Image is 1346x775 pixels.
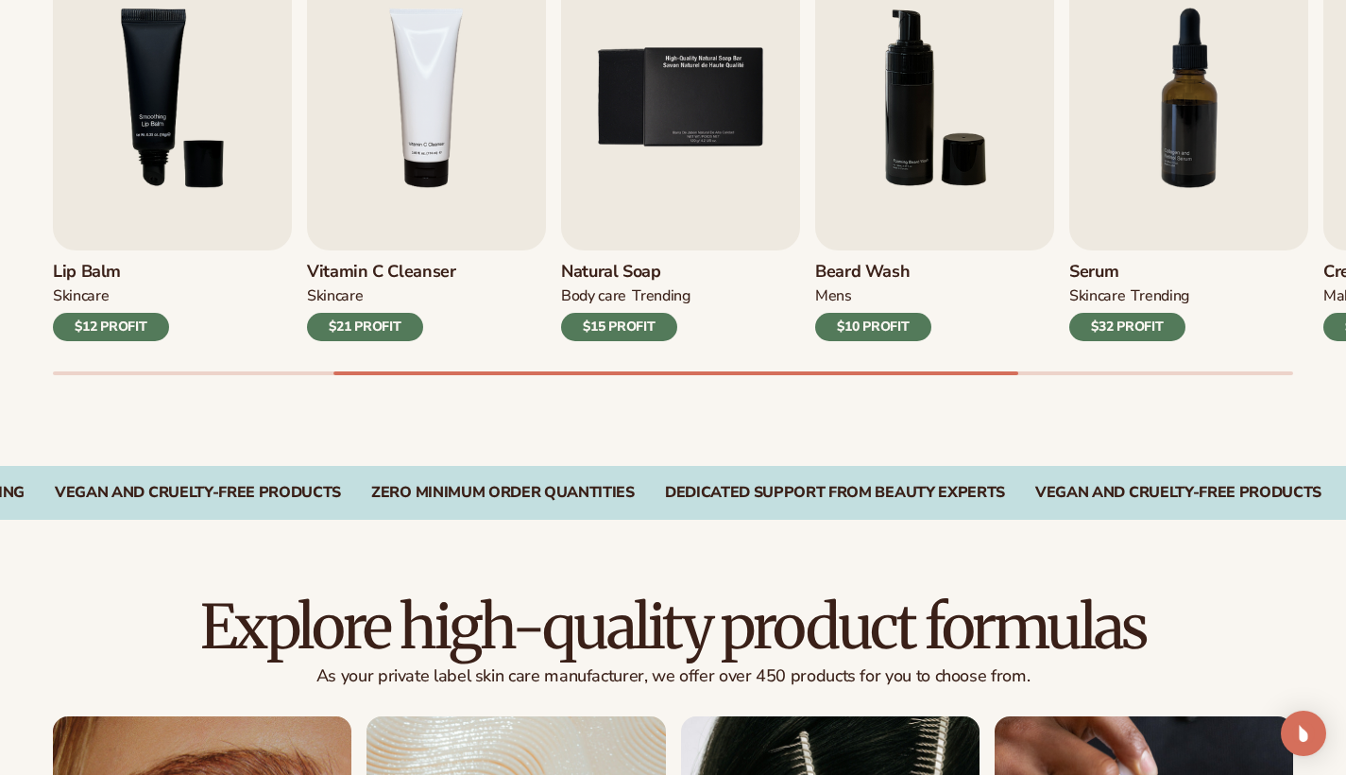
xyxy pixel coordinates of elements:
[307,262,456,283] h3: Vitamin C Cleanser
[815,286,852,306] div: mens
[815,313,931,341] div: $10 PROFIT
[53,666,1293,687] p: As your private label skin care manufacturer, we offer over 450 products for you to choose from.
[55,484,341,502] div: VEGAN AND CRUELTY-FREE PRODUCTS
[1035,484,1321,502] div: Vegan and Cruelty-Free Products
[53,595,1293,659] h2: Explore high-quality product formulas
[371,484,635,502] div: ZERO MINIMUM ORDER QUANTITIES
[1131,286,1188,306] div: TRENDING
[815,262,931,283] h3: Beard Wash
[561,262,690,283] h3: Natural Soap
[561,313,677,341] div: $15 PROFIT
[53,262,169,283] h3: Lip Balm
[1069,286,1125,306] div: SKINCARE
[1281,711,1326,756] div: Open Intercom Messenger
[307,313,423,341] div: $21 PROFIT
[1069,313,1185,341] div: $32 PROFIT
[53,313,169,341] div: $12 PROFIT
[632,286,690,306] div: TRENDING
[665,484,1005,502] div: DEDICATED SUPPORT FROM BEAUTY EXPERTS
[307,286,363,306] div: Skincare
[53,286,109,306] div: SKINCARE
[561,286,626,306] div: BODY Care
[1069,262,1189,283] h3: Serum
